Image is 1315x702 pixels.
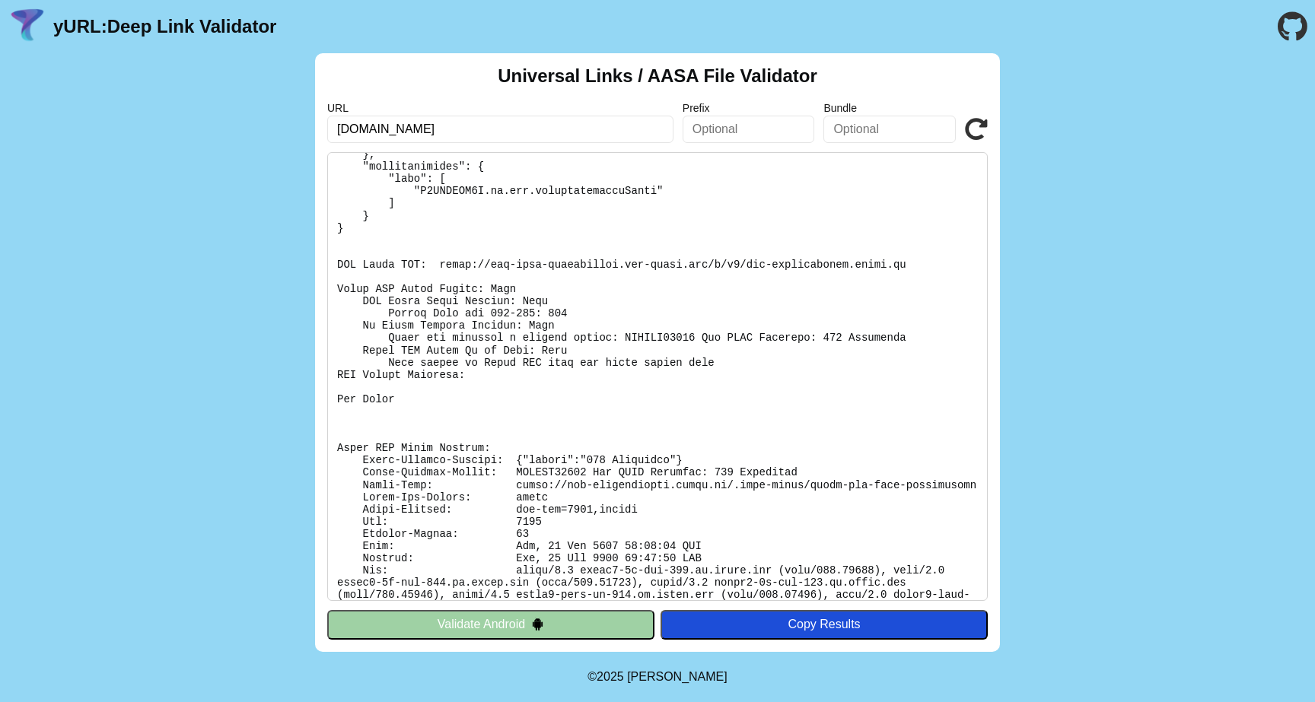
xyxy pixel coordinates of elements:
[327,116,673,143] input: Required
[531,618,544,631] img: droidIcon.svg
[627,670,728,683] a: Michael Ibragimchayev's Personal Site
[327,152,988,601] pre: Lorem ipsu do: sitam://con-adipiscingel.seddo.ei/.temp-incid/utlab-etd-magn-aliquaenima Mi Veniam...
[327,610,654,639] button: Validate Android
[8,7,47,46] img: yURL Logo
[498,65,817,87] h2: Universal Links / AASA File Validator
[823,116,956,143] input: Optional
[327,102,673,114] label: URL
[668,618,980,631] div: Copy Results
[53,16,276,37] a: yURL:Deep Link Validator
[683,102,815,114] label: Prefix
[683,116,815,143] input: Optional
[823,102,956,114] label: Bundle
[587,652,727,702] footer: ©
[597,670,624,683] span: 2025
[661,610,988,639] button: Copy Results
